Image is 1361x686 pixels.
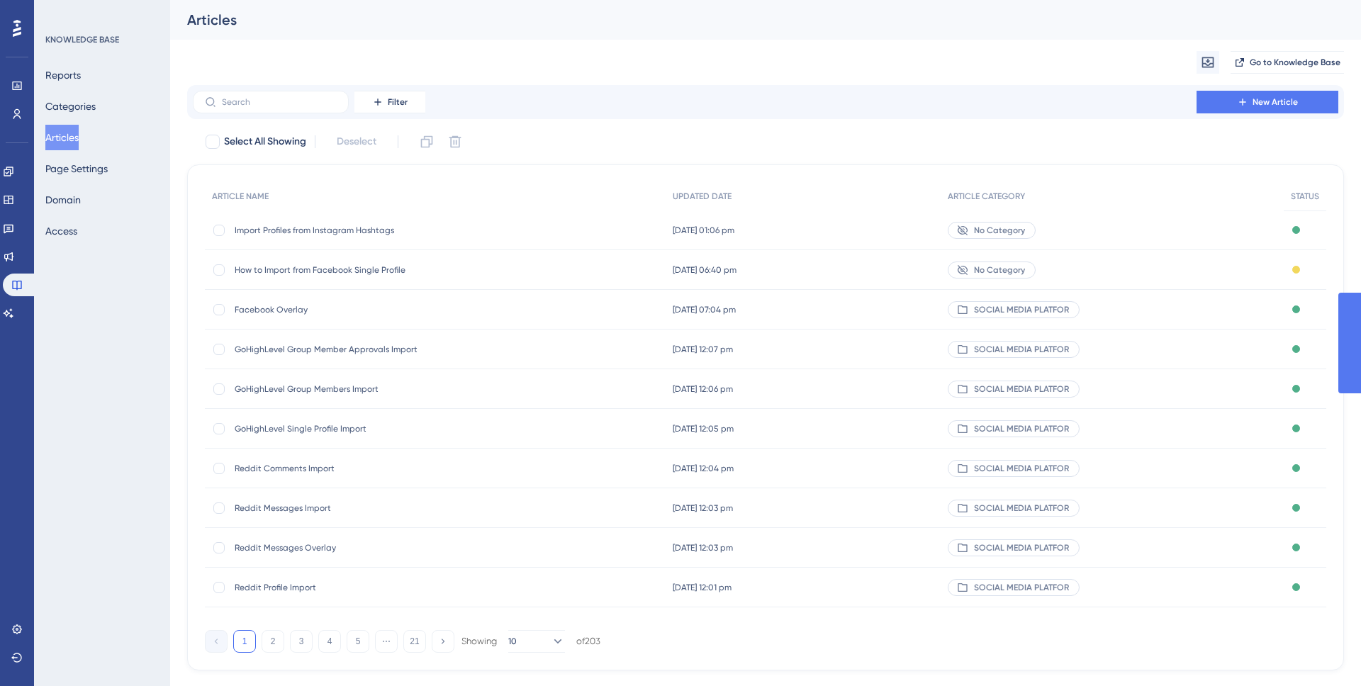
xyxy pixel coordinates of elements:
[948,191,1025,202] span: ARTICLE CATEGORY
[235,344,461,355] span: GoHighLevel Group Member Approvals Import
[375,630,398,653] button: ⋯
[45,125,79,150] button: Articles
[45,218,77,244] button: Access
[45,62,81,88] button: Reports
[1250,57,1340,68] span: Go to Knowledge Base
[324,129,389,154] button: Deselect
[974,582,1069,593] span: SOCIAL MEDIA PLATFOR
[235,225,461,236] span: Import Profiles from Instagram Hashtags
[974,383,1069,395] span: SOCIAL MEDIA PLATFOR
[45,187,81,213] button: Domain
[1301,630,1344,673] iframe: UserGuiding AI Assistant Launcher
[212,191,269,202] span: ARTICLE NAME
[403,630,426,653] button: 21
[235,423,461,434] span: GoHighLevel Single Profile Import
[673,191,732,202] span: UPDATED DATE
[974,304,1069,315] span: SOCIAL MEDIA PLATFOR
[673,502,733,514] span: [DATE] 12:03 pm
[508,636,517,647] span: 10
[1231,51,1344,74] button: Go to Knowledge Base
[673,264,736,276] span: [DATE] 06:40 pm
[235,304,461,315] span: Facebook Overlay
[461,635,497,648] div: Showing
[235,383,461,395] span: GoHighLevel Group Members Import
[1197,91,1338,113] button: New Article
[388,96,408,108] span: Filter
[974,344,1069,355] span: SOCIAL MEDIA PLATFOR
[1253,96,1298,108] span: New Article
[673,423,734,434] span: [DATE] 12:05 pm
[673,463,734,474] span: [DATE] 12:04 pm
[337,133,376,150] span: Deselect
[235,264,461,276] span: How to Import from Facebook Single Profile
[673,344,733,355] span: [DATE] 12:07 pm
[235,502,461,514] span: Reddit Messages Import
[673,383,733,395] span: [DATE] 12:06 pm
[45,34,119,45] div: KNOWLEDGE BASE
[235,542,461,553] span: Reddit Messages Overlay
[673,304,736,315] span: [DATE] 07:04 pm
[974,423,1069,434] span: SOCIAL MEDIA PLATFOR
[318,630,341,653] button: 4
[1291,191,1319,202] span: STATUS
[974,502,1069,514] span: SOCIAL MEDIA PLATFOR
[233,630,256,653] button: 1
[508,630,565,653] button: 10
[673,582,732,593] span: [DATE] 12:01 pm
[222,97,337,107] input: Search
[974,225,1025,236] span: No Category
[576,635,600,648] div: of 203
[974,542,1069,553] span: SOCIAL MEDIA PLATFOR
[45,94,96,119] button: Categories
[974,463,1069,474] span: SOCIAL MEDIA PLATFOR
[354,91,425,113] button: Filter
[187,10,1309,30] div: Articles
[235,463,461,474] span: Reddit Comments Import
[45,156,108,181] button: Page Settings
[673,225,734,236] span: [DATE] 01:06 pm
[974,264,1025,276] span: No Category
[347,630,369,653] button: 5
[224,133,306,150] span: Select All Showing
[290,630,313,653] button: 3
[262,630,284,653] button: 2
[673,542,733,553] span: [DATE] 12:03 pm
[235,582,461,593] span: Reddit Profile Import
